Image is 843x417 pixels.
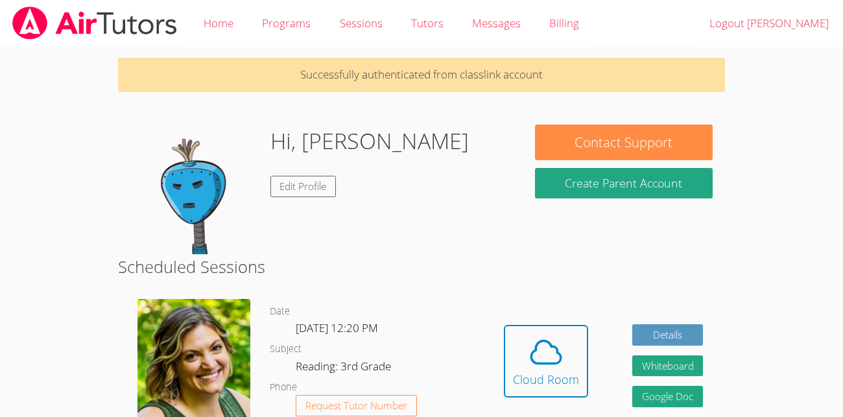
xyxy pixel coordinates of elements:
img: airtutors_banner-c4298cdbf04f3fff15de1276eac7730deb9818008684d7c2e4769d2f7ddbe033.png [11,6,178,40]
dt: Subject [270,341,302,357]
a: Google Doc [632,386,704,407]
span: [DATE] 12:20 PM [296,320,378,335]
a: Details [632,324,704,346]
p: Successfully authenticated from classlink account [118,58,725,92]
dt: Phone [270,379,297,396]
img: default.png [130,125,260,254]
button: Contact Support [535,125,713,160]
dt: Date [270,304,290,320]
span: Request Tutor Number [305,401,407,411]
h2: Scheduled Sessions [118,254,725,279]
span: Messages [472,16,521,30]
div: Cloud Room [513,370,579,388]
button: Whiteboard [632,355,704,377]
button: Create Parent Account [535,168,713,198]
dd: Reading: 3rd Grade [296,357,394,379]
a: Edit Profile [270,176,337,197]
button: Request Tutor Number [296,395,417,416]
button: Cloud Room [504,325,588,398]
h1: Hi, [PERSON_NAME] [270,125,469,158]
